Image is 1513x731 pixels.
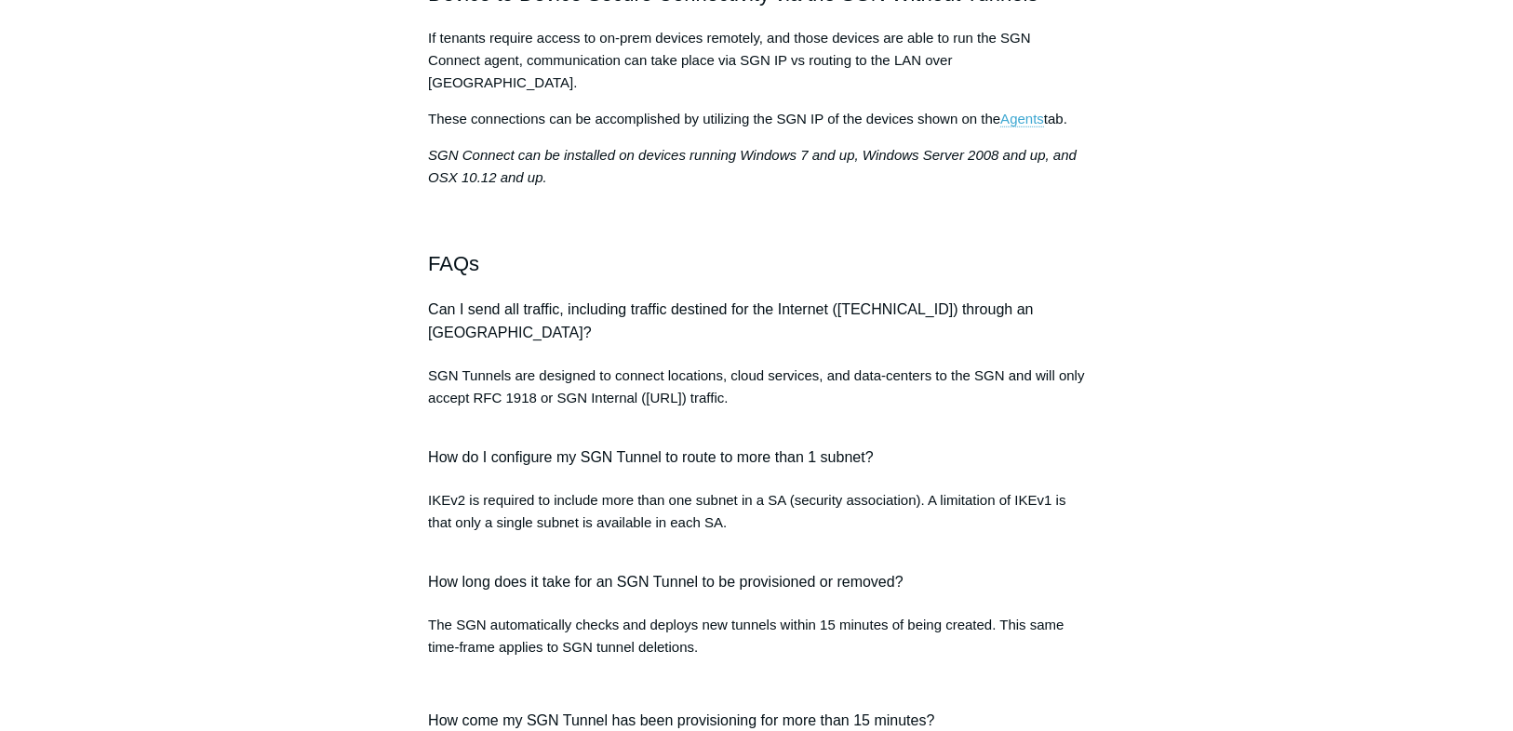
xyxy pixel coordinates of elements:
[428,147,1077,185] span: SGN Connect can be installed on devices running Windows 7 and up, Windows Server 2008 and up, and...
[428,367,1084,405] span: SGN Tunnels are designed to connect locations, cloud services, and data-centers to the SGN and wi...
[428,449,873,465] span: How do I configure my SGN Tunnel to route to more than 1 subnet?
[428,111,1000,126] span: These connections can be accomplished by utilizing the SGN IP of the devices shown on the
[428,252,479,275] span: FAQs
[428,712,934,728] span: How come my SGN Tunnel has been provisioning for more than 15 minutes?
[428,30,1031,90] span: If tenants require access to on-prem devices remotely, and those devices are able to run the SGN ...
[428,492,1065,530] span: IKEv2 is required to include more than one subnet in a SA (security association). A limitation of...
[1044,111,1067,126] span: tab.
[428,617,1064,655] span: The SGN automatically checks and deploys new tunnels within 15 minutes of being created. This sam...
[428,574,904,590] span: How long does it take for an SGN Tunnel to be provisioned or removed?
[428,301,1033,341] span: Can I send all traffic, including traffic destined for the Internet ([TECHNICAL_ID]) through an [...
[1000,111,1044,127] a: Agents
